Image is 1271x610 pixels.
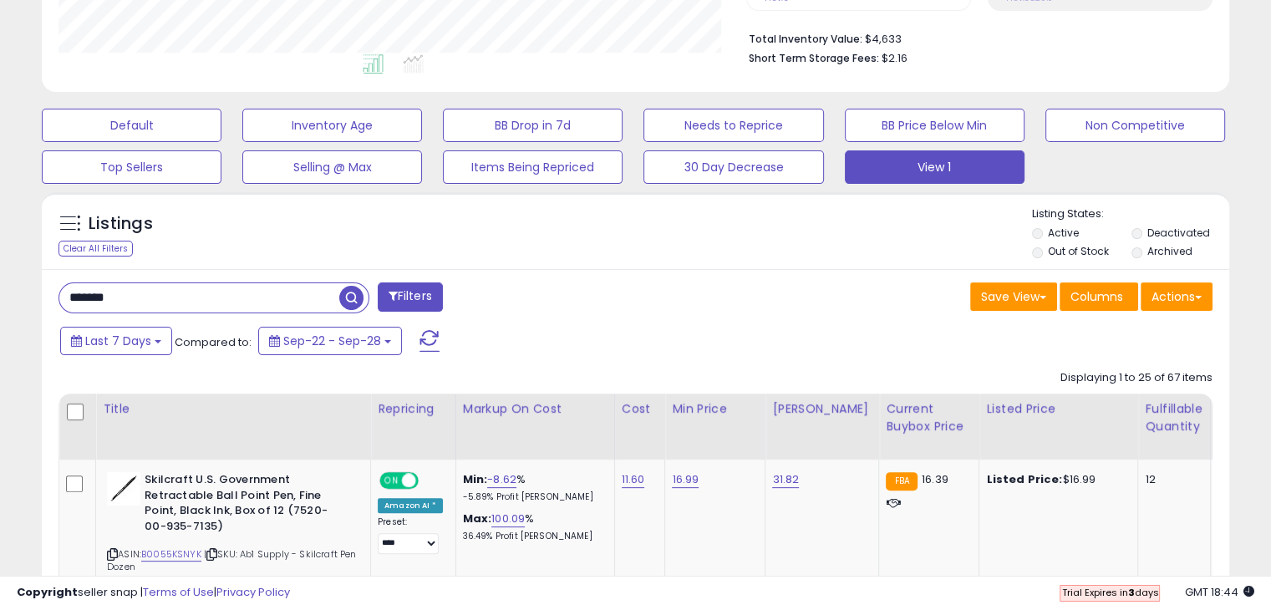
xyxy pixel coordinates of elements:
[378,400,449,418] div: Repricing
[749,32,862,46] b: Total Inventory Value:
[1060,370,1213,386] div: Displaying 1 to 25 of 67 items
[378,498,443,513] div: Amazon AI *
[986,400,1131,418] div: Listed Price
[443,150,623,184] button: Items Being Repriced
[381,474,402,488] span: ON
[42,150,221,184] button: Top Sellers
[107,547,357,572] span: | SKU: Ab1 Supply - Skilcraft Pen Dozen
[17,584,78,600] strong: Copyright
[175,334,252,350] span: Compared to:
[283,333,381,349] span: Sep-22 - Sep-28
[970,282,1057,311] button: Save View
[242,109,422,142] button: Inventory Age
[749,51,879,65] b: Short Term Storage Fees:
[845,109,1024,142] button: BB Price Below Min
[1045,109,1225,142] button: Non Competitive
[491,511,525,527] a: 100.09
[463,472,602,503] div: %
[886,472,917,491] small: FBA
[378,282,443,312] button: Filters
[378,516,443,554] div: Preset:
[58,241,133,257] div: Clear All Filters
[60,327,172,355] button: Last 7 Days
[1145,472,1197,487] div: 12
[1127,586,1134,599] b: 3
[1146,226,1209,240] label: Deactivated
[242,150,422,184] button: Selling @ Max
[216,584,290,600] a: Privacy Policy
[1048,226,1079,240] label: Active
[886,400,972,435] div: Current Buybox Price
[772,400,872,418] div: [PERSON_NAME]
[85,333,151,349] span: Last 7 Days
[1061,586,1158,599] span: Trial Expires in days
[416,474,443,488] span: OFF
[463,471,488,487] b: Min:
[1145,400,1202,435] div: Fulfillable Quantity
[455,394,614,460] th: The percentage added to the cost of goods (COGS) that forms the calculator for Min & Max prices.
[258,327,402,355] button: Sep-22 - Sep-28
[141,547,201,562] a: B0055KSNYK
[882,50,907,66] span: $2.16
[643,109,823,142] button: Needs to Reprice
[672,400,758,418] div: Min Price
[1146,244,1192,258] label: Archived
[17,585,290,601] div: seller snap | |
[1070,288,1123,305] span: Columns
[643,150,823,184] button: 30 Day Decrease
[672,471,699,488] a: 16.99
[103,400,364,418] div: Title
[1185,584,1254,600] span: 2025-10-6 18:44 GMT
[463,531,602,542] p: 36.49% Profit [PERSON_NAME]
[1032,206,1229,222] p: Listing States:
[986,472,1125,487] div: $16.99
[622,400,658,418] div: Cost
[145,472,348,538] b: Skilcraft U.S. Government Retractable Ball Point Pen, Fine Point, Black Ink, Box of 12 (7520-00-9...
[463,511,492,526] b: Max:
[487,471,516,488] a: -8.62
[622,471,645,488] a: 11.60
[922,471,948,487] span: 16.39
[749,28,1200,48] li: $4,633
[1060,282,1138,311] button: Columns
[463,491,602,503] p: -5.89% Profit [PERSON_NAME]
[845,150,1024,184] button: View 1
[463,400,608,418] div: Markup on Cost
[443,109,623,142] button: BB Drop in 7d
[772,471,799,488] a: 31.82
[89,212,153,236] h5: Listings
[463,511,602,542] div: %
[1141,282,1213,311] button: Actions
[107,472,140,506] img: 21olF4liEzL._SL40_.jpg
[986,471,1062,487] b: Listed Price:
[1048,244,1109,258] label: Out of Stock
[143,584,214,600] a: Terms of Use
[42,109,221,142] button: Default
